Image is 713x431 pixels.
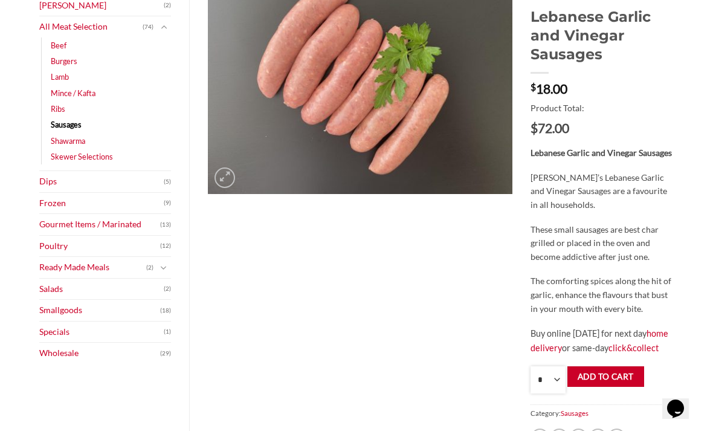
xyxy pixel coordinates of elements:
a: Ready Made Meals [39,257,146,278]
span: (2) [146,259,153,277]
button: Toggle [156,261,171,274]
span: (18) [160,302,171,320]
a: Dips [39,171,164,192]
span: (13) [160,216,171,234]
span: (1) [164,323,171,341]
button: Toggle [156,21,171,34]
div: Product Total: [531,102,674,134]
bdi: 18.00 [531,81,567,96]
span: or same-day [562,343,608,353]
span: (74) [143,18,153,36]
span: $72.00 [531,122,674,134]
strong: Lebanese Garlic and Vinegar Sausages [531,147,672,158]
span: (5) [164,173,171,191]
a: Sausages [51,117,82,132]
a: Wholesale [39,343,160,364]
a: Specials [39,322,164,343]
a: Skewer Selections [51,149,113,164]
a: Mince / Kafta [51,85,95,101]
a: Shawarma [51,133,85,149]
span: Buy online [DATE] for next day [531,328,647,339]
a: Zoom [215,167,235,188]
span: (9) [164,194,171,212]
span: (12) [160,237,171,255]
a: Gourmet Items / Marinated [39,214,160,235]
a: Frozen [39,193,164,214]
a: home delivery [531,328,668,353]
a: Lamb [51,69,69,85]
iframe: chat widget [662,383,701,419]
a: click&collect [608,343,659,353]
a: Ribs [51,101,65,117]
span: (2) [164,280,171,298]
a: Smallgoods [39,300,160,321]
h1: Lebanese Garlic and Vinegar Sausages [531,7,674,63]
a: Poultry [39,236,160,257]
span: $ [531,82,536,92]
span: Category: [531,404,674,422]
button: Add to cart [567,366,644,387]
a: Beef [51,37,66,53]
a: All Meat Selection [39,16,143,37]
span: (29) [160,345,171,363]
p: [PERSON_NAME]’s Lebanese Garlic and Vinegar Sausages are a favourite in all households. [531,171,674,212]
a: Burgers [51,53,77,69]
p: The comforting spices along the hit of garlic, enhance the flavours that bust in your mouth with ... [531,274,674,316]
a: Sausages [561,409,589,417]
p: These small sausages are best char grilled or placed in the oven and become addictive after just ... [531,223,674,264]
a: Salads [39,279,164,300]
